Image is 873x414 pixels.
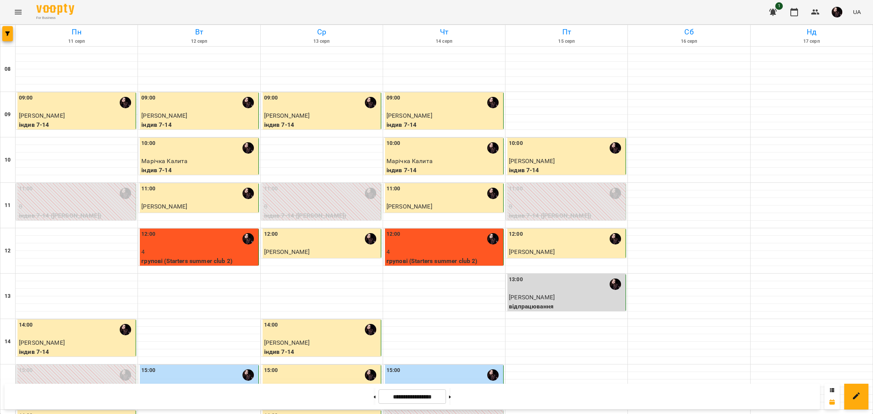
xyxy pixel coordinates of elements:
img: c92daf42e94a56623d94c35acff0251f.jpg [832,7,842,17]
label: 09:00 [141,94,155,102]
h6: 14 [5,338,11,346]
img: Абрамова Анастасія [120,97,131,108]
span: UA [853,8,861,16]
span: Марічка Калита [141,157,188,165]
h6: 11 [5,201,11,210]
div: Абрамова Анастасія [365,233,376,244]
label: 11:00 [509,185,523,193]
p: індив 6 [509,257,624,266]
span: [PERSON_NAME] [19,339,65,346]
img: Абрамова Анастасія [242,233,254,244]
label: 11:00 [19,185,33,193]
h6: 08 [5,65,11,73]
img: Абрамова Анастасія [610,233,621,244]
p: 4 [386,247,502,257]
img: Абрамова Анастасія [610,142,621,154]
span: Марічка Калита [386,157,433,165]
label: 10:00 [386,139,401,148]
label: 12:00 [386,230,401,238]
h6: Пт [507,26,626,38]
p: групові (Starters summer club 2) [141,257,257,266]
h6: 13 серп [262,38,382,45]
img: Абрамова Анастасія [487,188,499,199]
img: Абрамова Анастасія [365,369,376,381]
p: 0 [264,202,379,211]
p: індив 7-14 [19,347,134,356]
label: 15:00 [264,366,278,375]
label: 11:00 [386,185,401,193]
label: 12:00 [141,230,155,238]
label: 12:00 [509,230,523,238]
p: індив 7-14 [386,120,502,129]
span: For Business [36,16,74,20]
label: 10:00 [141,139,155,148]
label: 15:00 [19,366,33,375]
span: [PERSON_NAME] [141,203,187,210]
button: UA [850,5,864,19]
p: індив 7-14 [19,120,134,129]
img: Абрамова Анастасія [120,188,131,199]
span: [PERSON_NAME] [509,294,555,301]
img: Абрамова Анастасія [610,279,621,290]
h6: 17 серп [752,38,871,45]
h6: 09 [5,111,11,119]
h6: 12 серп [139,38,259,45]
span: [PERSON_NAME] [386,112,432,119]
label: 09:00 [264,94,278,102]
div: Абрамова Анастасія [487,233,499,244]
label: 14:00 [264,321,278,329]
label: 15:00 [141,366,155,375]
label: 13:00 [509,275,523,284]
h6: 10 [5,156,11,164]
img: Voopty Logo [36,4,74,15]
p: індив 7-14 [141,166,257,175]
p: 4 [141,247,257,257]
p: індив 7-14 [509,166,624,175]
p: індив 6 [141,211,257,220]
img: Абрамова Анастасія [487,369,499,381]
span: [PERSON_NAME] [264,339,310,346]
img: Абрамова Анастасія [242,142,254,154]
span: [PERSON_NAME] [509,248,555,255]
span: [PERSON_NAME] [386,203,432,210]
h6: 16 серп [629,38,749,45]
span: [PERSON_NAME] [141,112,187,119]
label: 09:00 [386,94,401,102]
label: 15:00 [386,366,401,375]
p: індив 7-14 ([PERSON_NAME]) [264,211,379,220]
img: Абрамова Анастасія [242,97,254,108]
h6: 12 [5,247,11,255]
h6: Ср [262,26,382,38]
h6: Чт [384,26,504,38]
img: Абрамова Анастасія [242,188,254,199]
span: [PERSON_NAME] [264,112,310,119]
p: індив 7-14 [264,347,379,356]
label: 14:00 [19,321,33,329]
p: індив 7-14 [141,120,257,129]
span: 1 [775,2,783,10]
img: Абрамова Анастасія [487,142,499,154]
img: Абрамова Анастасія [365,188,376,199]
h6: Пн [17,26,136,38]
img: Абрамова Анастасія [610,188,621,199]
img: Абрамова Анастасія [487,97,499,108]
img: Абрамова Анастасія [365,97,376,108]
img: Абрамова Анастасія [242,369,254,381]
p: групові (Starters summer club 2) [386,257,502,266]
img: Абрамова Анастасія [365,324,376,335]
label: 12:00 [264,230,278,238]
